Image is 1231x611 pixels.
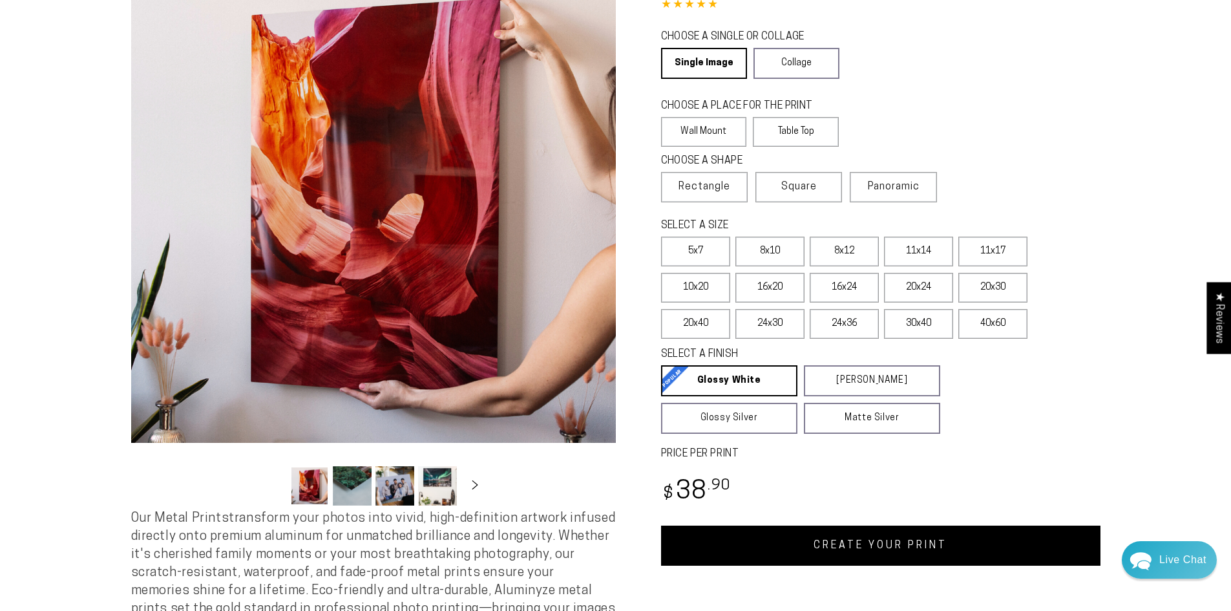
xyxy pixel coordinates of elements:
button: Slide left [258,471,286,500]
label: 11x17 [958,237,1027,266]
label: 40x60 [958,309,1027,339]
label: 24x30 [735,309,805,339]
div: Contact Us Directly [1159,541,1206,579]
button: Load image 3 in gallery view [375,466,414,506]
a: [PERSON_NAME] [804,365,940,396]
span: Square [781,179,817,195]
div: Chat widget toggle [1122,541,1217,579]
button: Load image 2 in gallery view [333,466,372,506]
label: 20x30 [958,273,1027,303]
label: 16x24 [810,273,879,303]
bdi: 38 [661,480,731,505]
label: 11x14 [884,237,953,266]
a: CREATE YOUR PRINT [661,526,1100,566]
span: Panoramic [868,182,920,192]
label: 16x20 [735,273,805,303]
legend: SELECT A FINISH [661,347,909,362]
a: Glossy White [661,365,797,396]
legend: SELECT A SIZE [661,219,920,233]
a: Glossy Silver [661,403,797,434]
button: Slide right [461,471,489,500]
sup: .90 [708,478,731,493]
label: PRICE PER PRINT [661,447,1100,462]
label: Wall Mount [661,117,747,147]
button: Load image 4 in gallery view [418,466,457,506]
legend: CHOOSE A PLACE FOR THE PRINT [661,99,827,114]
span: $ [663,486,674,503]
a: Matte Silver [804,403,940,434]
span: Rectangle [679,179,730,195]
a: Single Image [661,48,747,79]
label: 30x40 [884,309,953,339]
label: 10x20 [661,273,730,303]
label: 5x7 [661,237,730,266]
legend: CHOOSE A SHAPE [661,154,829,169]
label: 8x12 [810,237,879,266]
label: 20x24 [884,273,953,303]
button: Load image 1 in gallery view [290,466,329,506]
div: Click to open Judge.me floating reviews tab [1206,282,1231,354]
label: 8x10 [735,237,805,266]
label: Table Top [753,117,839,147]
a: Collage [753,48,839,79]
legend: CHOOSE A SINGLE OR COLLAGE [661,30,828,45]
label: 20x40 [661,309,730,339]
label: 24x36 [810,309,879,339]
